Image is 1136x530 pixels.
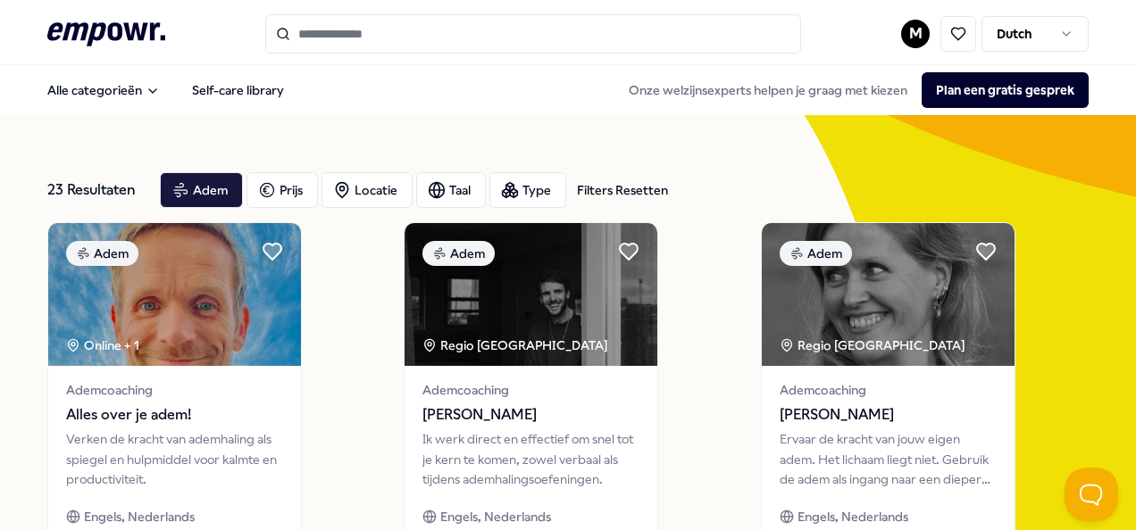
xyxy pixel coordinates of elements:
div: Ervaar de kracht van jouw eigen adem. Het lichaam liegt niet. Gebruik de adem als ingang naar een... [780,429,997,489]
span: Engels, Nederlands [84,507,195,526]
button: Prijs [246,172,318,208]
span: Ademcoaching [422,380,639,400]
div: Ik werk direct en effectief om snel tot je kern te komen, zowel verbaal als tijdens ademhalingsoe... [422,429,639,489]
img: package image [762,223,1015,366]
div: Adem [422,241,495,266]
div: Adem [66,241,138,266]
span: Engels, Nederlands [440,507,551,526]
img: package image [405,223,657,366]
span: [PERSON_NAME] [422,403,639,426]
span: Ademcoaching [780,380,997,400]
div: Verken de kracht van ademhaling als spiegel en hulpmiddel voor kalmte en productiviteit. [66,429,283,489]
button: Alle categorieën [33,72,174,108]
div: Adem [780,241,852,266]
button: Taal [416,172,486,208]
div: Filters Resetten [577,180,668,200]
span: Engels, Nederlands [798,507,908,526]
button: Adem [160,172,243,208]
div: 23 Resultaten [47,172,146,208]
input: Search for products, categories or subcategories [265,14,801,54]
button: M [901,20,930,48]
a: Self-care library [178,72,298,108]
div: Regio [GEOGRAPHIC_DATA] [780,335,968,355]
div: Online + 1 [66,335,139,355]
span: [PERSON_NAME] [780,403,997,426]
button: Plan een gratis gesprek [922,72,1089,108]
button: Type [489,172,566,208]
span: Ademcoaching [66,380,283,400]
div: Regio [GEOGRAPHIC_DATA] [422,335,611,355]
span: Alles over je adem! [66,403,283,426]
nav: Main [33,72,298,108]
img: package image [48,223,301,366]
button: Locatie [322,172,413,208]
iframe: Help Scout Beacon - Open [1065,468,1118,521]
div: Onze welzijnsexperts helpen je graag met kiezen [614,72,1089,108]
